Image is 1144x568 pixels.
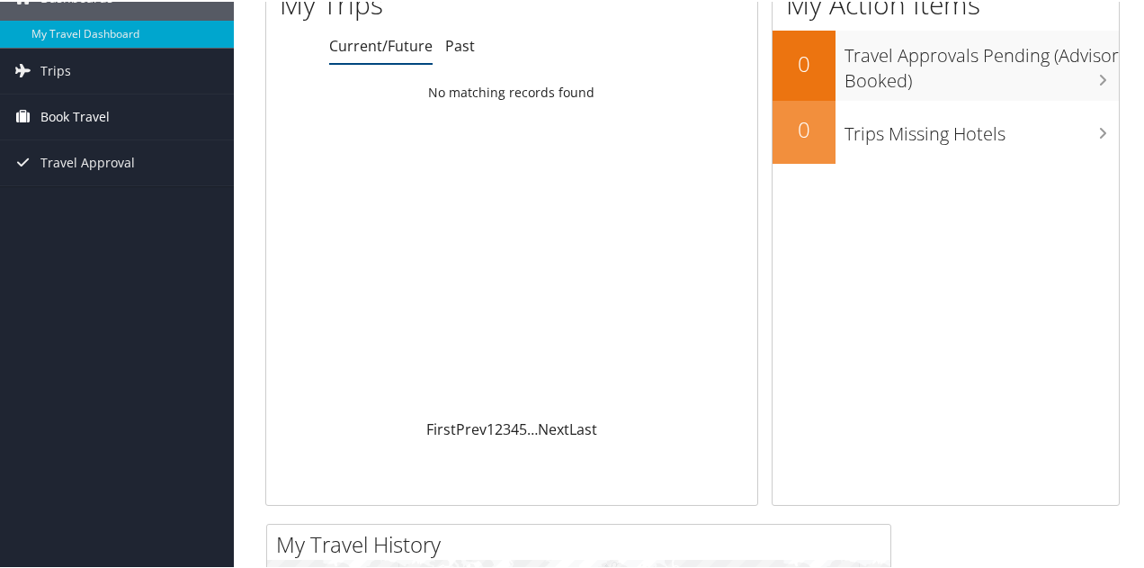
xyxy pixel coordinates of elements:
a: 1 [487,418,495,437]
a: First [426,418,456,437]
a: Next [538,418,569,437]
a: Past [445,34,475,54]
a: 3 [503,418,511,437]
a: 4 [511,418,519,437]
a: Prev [456,418,487,437]
a: 0Travel Approvals Pending (Advisor Booked) [773,29,1119,98]
a: 5 [519,418,527,437]
a: Last [569,418,597,437]
td: No matching records found [266,75,757,107]
a: Current/Future [329,34,433,54]
h3: Trips Missing Hotels [845,111,1119,145]
span: Travel Approval [40,139,135,184]
span: … [527,418,538,437]
span: Book Travel [40,93,110,138]
h2: 0 [773,47,836,77]
a: 2 [495,418,503,437]
a: 0Trips Missing Hotels [773,99,1119,162]
h3: Travel Approvals Pending (Advisor Booked) [845,32,1119,92]
h2: My Travel History [276,527,890,558]
h2: 0 [773,113,836,143]
span: Trips [40,47,71,92]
